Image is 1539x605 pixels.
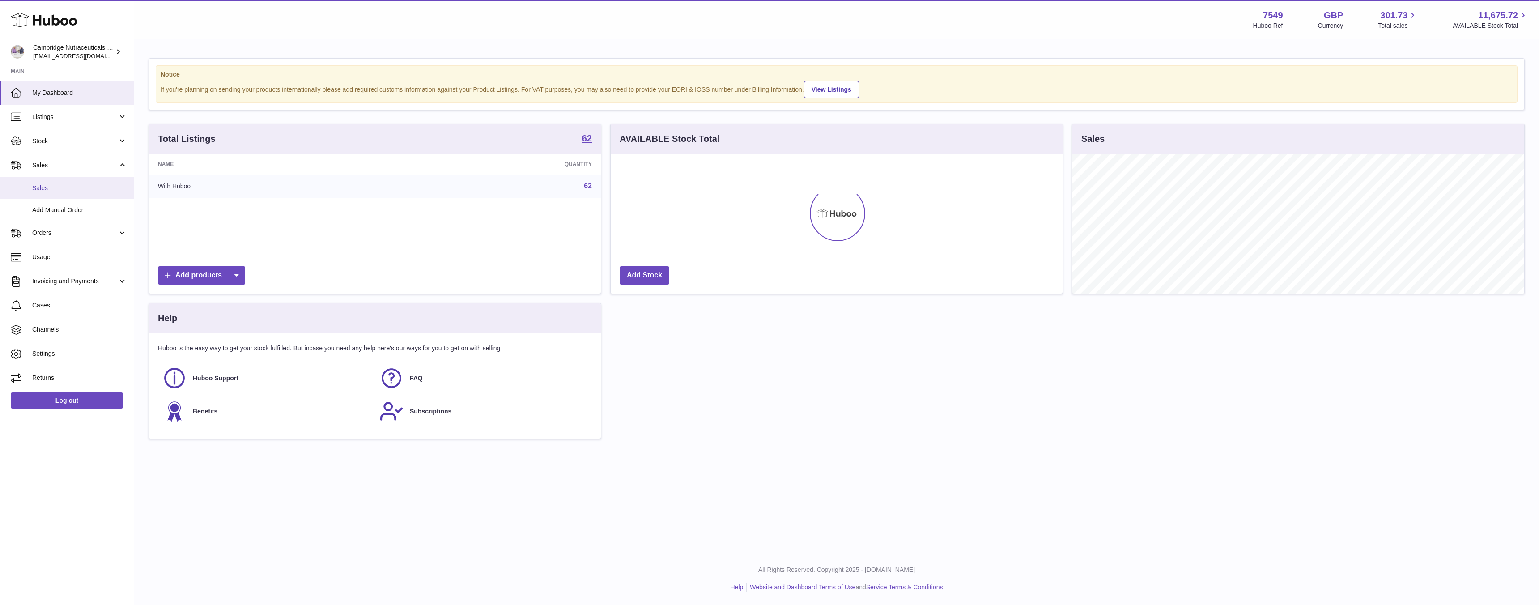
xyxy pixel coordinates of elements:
a: 62 [584,182,592,190]
strong: 62 [582,134,592,143]
img: qvc@camnutra.com [11,45,24,59]
span: Add Manual Order [32,206,127,214]
div: Currency [1318,21,1343,30]
span: Sales [32,184,127,192]
a: Add products [158,266,245,285]
a: Help [731,584,744,591]
h3: Total Listings [158,133,216,145]
a: Website and Dashboard Terms of Use [750,584,855,591]
span: 11,675.72 [1478,9,1518,21]
h3: Help [158,312,177,324]
span: Invoicing and Payments [32,277,118,285]
span: Listings [32,113,118,121]
td: With Huboo [149,175,387,198]
span: Subscriptions [410,407,451,416]
strong: 7549 [1263,9,1283,21]
li: and [747,583,943,592]
strong: GBP [1324,9,1343,21]
a: Log out [11,392,123,409]
p: Huboo is the easy way to get your stock fulfilled. But incase you need any help here's our ways f... [158,344,592,353]
a: View Listings [804,81,859,98]
span: Settings [32,349,127,358]
a: Add Stock [620,266,669,285]
a: 62 [582,134,592,145]
h3: AVAILABLE Stock Total [620,133,719,145]
span: FAQ [410,374,423,383]
span: Sales [32,161,118,170]
span: Total sales [1378,21,1418,30]
a: Huboo Support [162,366,370,390]
th: Name [149,154,387,175]
th: Quantity [387,154,601,175]
span: [EMAIL_ADDRESS][DOMAIN_NAME] [33,52,132,60]
span: Returns [32,374,127,382]
span: Usage [32,253,127,261]
span: Stock [32,137,118,145]
span: My Dashboard [32,89,127,97]
a: 301.73 Total sales [1378,9,1418,30]
a: Benefits [162,399,370,423]
span: AVAILABLE Stock Total [1453,21,1528,30]
div: If you're planning on sending your products internationally please add required customs informati... [161,80,1513,98]
a: FAQ [379,366,587,390]
p: All Rights Reserved. Copyright 2025 - [DOMAIN_NAME] [141,566,1532,574]
h3: Sales [1081,133,1105,145]
span: 301.73 [1380,9,1407,21]
span: Channels [32,325,127,334]
span: Benefits [193,407,217,416]
a: 11,675.72 AVAILABLE Stock Total [1453,9,1528,30]
span: Huboo Support [193,374,238,383]
div: Huboo Ref [1253,21,1283,30]
span: Orders [32,229,118,237]
a: Service Terms & Conditions [866,584,943,591]
div: Cambridge Nutraceuticals Ltd [33,43,114,60]
strong: Notice [161,70,1513,79]
span: Cases [32,301,127,310]
a: Subscriptions [379,399,587,423]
